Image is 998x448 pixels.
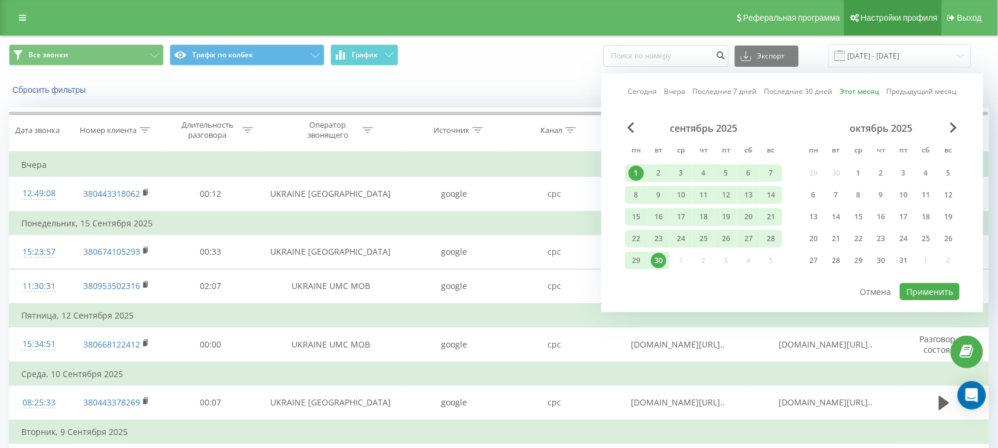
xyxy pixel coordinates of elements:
[892,186,915,204] div: пт 10 окт. 2025 г.
[851,187,866,203] div: 8
[673,187,689,203] div: 10
[257,177,404,212] td: UKRAINE [GEOGRAPHIC_DATA]
[9,212,989,235] td: Понедельник, 15 Сентября 2025
[404,385,504,420] td: google
[825,186,847,204] div: вт 7 окт. 2025 г.
[164,177,257,212] td: 00:12
[740,142,757,160] abbr: суббота
[647,186,670,204] div: вт 9 сент. 2025 г.
[83,188,140,199] a: 380443318062
[763,165,779,181] div: 7
[918,187,934,203] div: 11
[718,231,734,246] div: 26
[9,153,989,177] td: Вчера
[83,246,140,257] a: 380674105293
[628,209,644,225] div: 15
[664,86,685,97] a: Вчера
[802,122,960,134] div: октябрь 2025
[915,208,937,226] div: сб 18 окт. 2025 г.
[918,231,934,246] div: 25
[164,235,257,269] td: 00:33
[650,142,668,160] abbr: вторник
[939,142,957,160] abbr: воскресенье
[737,164,760,182] div: сб 6 сент. 2025 г.
[896,187,911,203] div: 10
[847,252,870,270] div: ср 29 окт. 2025 г.
[873,165,889,181] div: 2
[695,142,712,160] abbr: четверг
[825,208,847,226] div: вт 14 окт. 2025 г.
[737,230,760,248] div: сб 27 сент. 2025 г.
[763,231,779,246] div: 28
[404,327,504,362] td: google
[404,177,504,212] td: google
[760,208,782,226] div: вс 21 сент. 2025 г.
[696,165,711,181] div: 4
[760,230,782,248] div: вс 28 сент. 2025 г.
[802,252,825,270] div: пн 27 окт. 2025 г.
[604,46,729,67] input: Поиск по номеру
[647,230,670,248] div: вт 23 сент. 2025 г.
[80,125,137,135] div: Номер клиента
[873,187,889,203] div: 9
[741,187,756,203] div: 13
[715,208,737,226] div: пт 19 сент. 2025 г.
[851,209,866,225] div: 15
[670,230,692,248] div: ср 24 сент. 2025 г.
[937,164,960,182] div: вс 5 окт. 2025 г.
[651,253,666,268] div: 30
[625,186,647,204] div: пн 8 сент. 2025 г.
[651,231,666,246] div: 23
[257,327,404,362] td: UKRAINE UMC MOB
[779,397,873,408] span: [DOMAIN_NAME][URL]..
[851,165,866,181] div: 1
[404,269,504,304] td: google
[631,397,725,408] span: [DOMAIN_NAME][URL]..
[718,187,734,203] div: 12
[892,252,915,270] div: пт 31 окт. 2025 г.
[941,209,956,225] div: 19
[840,86,879,97] a: Этот месяц
[847,208,870,226] div: ср 15 окт. 2025 г.
[896,253,911,268] div: 31
[170,44,325,66] button: Трафік по колбек
[896,209,911,225] div: 17
[847,164,870,182] div: ср 1 окт. 2025 г.
[896,165,911,181] div: 3
[941,187,956,203] div: 12
[915,186,937,204] div: сб 11 окт. 2025 г.
[900,283,960,300] button: Применить
[631,339,725,350] span: [DOMAIN_NAME][URL]..
[870,208,892,226] div: чт 16 окт. 2025 г.
[717,142,735,160] abbr: пятница
[851,231,866,246] div: 22
[850,142,867,160] abbr: среда
[673,165,689,181] div: 3
[625,164,647,182] div: пн 1 сент. 2025 г.
[352,51,378,59] span: График
[760,164,782,182] div: вс 7 сент. 2025 г.
[504,177,604,212] td: cpc
[870,230,892,248] div: чт 23 окт. 2025 г.
[741,165,756,181] div: 6
[21,333,57,356] div: 15:34:51
[870,186,892,204] div: чт 9 окт. 2025 г.
[404,235,504,269] td: google
[628,253,644,268] div: 29
[958,381,986,410] div: Open Intercom Messenger
[9,44,164,66] button: Все звонки
[806,209,821,225] div: 13
[670,186,692,204] div: ср 10 сент. 2025 г.
[627,142,645,160] abbr: понедельник
[851,253,866,268] div: 29
[628,86,657,97] a: Сегодня
[504,269,604,304] td: cpc
[828,253,844,268] div: 28
[696,231,711,246] div: 25
[715,186,737,204] div: пт 12 сент. 2025 г.
[847,230,870,248] div: ср 22 окт. 2025 г.
[21,275,57,298] div: 11:30:31
[504,235,604,269] td: cpc
[918,165,934,181] div: 4
[9,420,989,444] td: Вторник, 9 Сентября 2025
